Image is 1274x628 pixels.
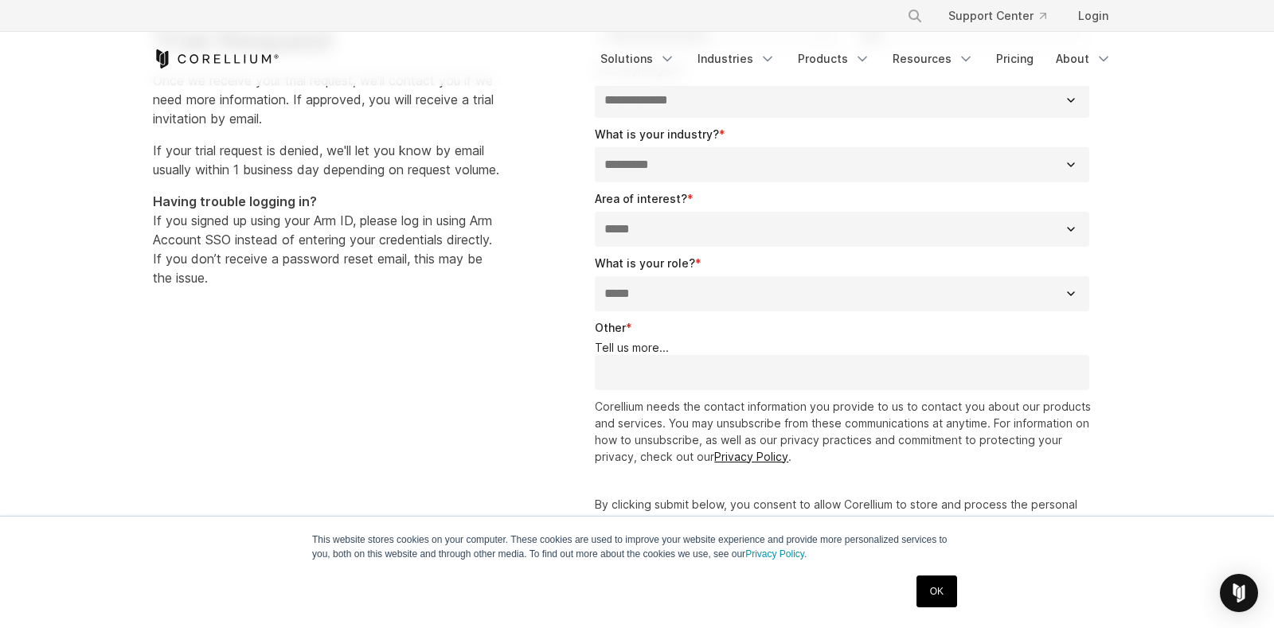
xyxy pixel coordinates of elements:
[595,398,1096,465] p: Corellium needs the contact information you provide to us to contact you about our products and s...
[936,2,1059,30] a: Support Center
[153,142,499,177] span: If your trial request is denied, we'll let you know by email usually within 1 business day depend...
[153,49,279,68] a: Corellium Home
[714,450,788,463] a: Privacy Policy
[153,193,317,209] strong: Having trouble logging in?
[788,45,880,73] a: Products
[1065,2,1121,30] a: Login
[595,127,719,141] span: What is your industry?
[595,321,626,334] span: Other
[916,575,957,607] a: OK
[595,341,1096,355] legend: Tell us more...
[901,2,929,30] button: Search
[883,45,983,73] a: Resources
[153,72,494,127] span: Once we receive your trial request, we'll contact you if we need more information. If approved, y...
[595,256,695,270] span: What is your role?
[888,2,1121,30] div: Navigation Menu
[688,45,785,73] a: Industries
[591,45,1121,73] div: Navigation Menu
[312,532,962,561] p: This website stores cookies on your computer. These cookies are used to improve your website expe...
[591,45,685,73] a: Solutions
[987,45,1043,73] a: Pricing
[153,193,492,286] span: If you signed up using your Arm ID, please log in using Arm Account SSO instead of entering your ...
[1046,45,1121,73] a: About
[745,548,807,560] a: Privacy Policy.
[1220,574,1258,612] div: Open Intercom Messenger
[595,192,687,205] span: Area of interest?
[595,496,1096,529] p: By clicking submit below, you consent to allow Corellium to store and process the personal inform...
